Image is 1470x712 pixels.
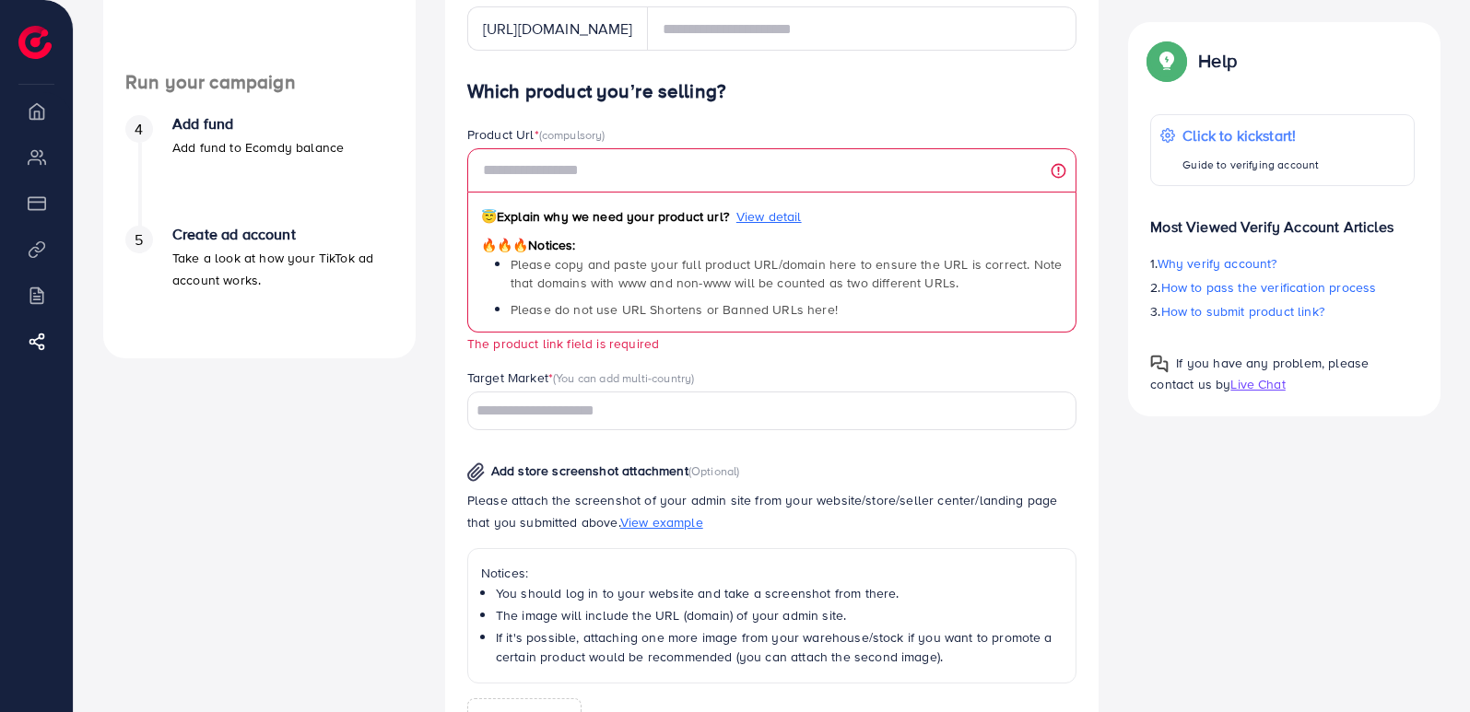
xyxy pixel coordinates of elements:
span: 5 [135,229,143,251]
span: How to pass the verification process [1161,278,1377,297]
span: How to submit product link? [1161,302,1324,321]
li: If it's possible, attaching one more image from your warehouse/stock if you want to promote a cer... [496,628,1064,666]
span: (Optional) [688,462,740,479]
p: Click to kickstart! [1182,124,1319,146]
div: [URL][DOMAIN_NAME] [467,6,648,51]
h4: Run your campaign [103,71,416,94]
img: logo [18,26,52,59]
span: Explain why we need your product url? [481,207,729,226]
li: Create ad account [103,226,416,336]
span: Please do not use URL Shortens or Banned URLs here! [511,300,838,319]
p: 1. [1150,252,1415,274]
p: Add fund to Ecomdy balance [172,136,344,158]
label: Target Market [467,368,695,387]
p: Help [1198,50,1237,72]
span: Live Chat [1230,375,1285,393]
span: Please copy and paste your full product URL/domain here to ensure the URL is correct. Note that d... [511,255,1062,292]
iframe: Chat [1392,629,1456,698]
span: Notices: [481,236,576,254]
p: Notices: [481,562,1064,584]
h4: Create ad account [172,226,394,243]
label: Product Url [467,125,606,144]
li: The image will include the URL (domain) of your admin site. [496,606,1064,624]
p: Take a look at how your TikTok ad account works. [172,247,394,291]
h4: Which product you’re selling? [467,80,1077,103]
span: View detail [736,207,802,226]
img: Popup guide [1150,355,1169,373]
li: You should log in to your website and take a screenshot from there. [496,584,1064,602]
img: img [467,462,485,482]
img: Popup guide [1150,44,1183,77]
p: Please attach the screenshot of your admin site from your website/store/seller center/landing pag... [467,489,1077,533]
span: (You can add multi-country) [553,369,694,386]
p: 2. [1150,276,1415,298]
h4: Add fund [172,115,344,133]
span: 🔥🔥🔥 [481,236,528,254]
span: (compulsory) [539,126,606,143]
p: Guide to verifying account [1182,154,1319,176]
input: Search for option [470,397,1053,426]
span: Add store screenshot attachment [491,461,688,480]
span: 😇 [481,207,497,226]
small: The product link field is required [467,334,659,352]
div: Search for option [467,391,1077,429]
li: Add fund [103,115,416,226]
span: View example [620,513,703,531]
p: 3. [1150,300,1415,322]
span: Why verify account? [1158,254,1277,273]
span: 4 [135,119,143,140]
p: Most Viewed Verify Account Articles [1150,201,1415,238]
span: If you have any problem, please contact us by [1150,354,1369,393]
